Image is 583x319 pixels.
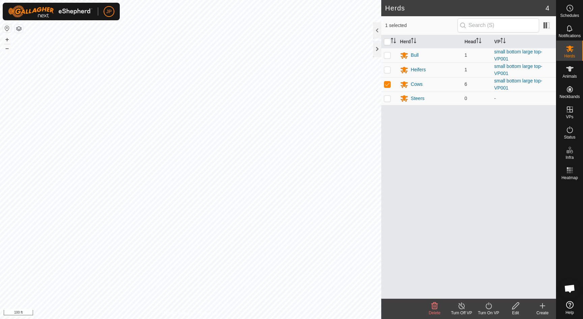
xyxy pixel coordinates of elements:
[465,81,467,87] span: 6
[3,24,11,32] button: Reset Map
[475,310,502,316] div: Turn On VP
[494,78,542,91] a: small bottom large top-VP001
[492,35,556,48] th: VP
[494,49,542,62] a: small bottom large top-VP001
[502,310,529,316] div: Edit
[197,310,217,316] a: Contact Us
[529,310,556,316] div: Create
[411,52,419,59] div: Bull
[560,278,580,299] a: Open chat
[560,14,579,18] span: Schedules
[465,52,467,58] span: 1
[556,298,583,317] a: Help
[385,22,457,29] span: 1 selected
[462,35,492,48] th: Head
[429,311,441,315] span: Delete
[492,92,556,105] td: -
[411,81,423,88] div: Cows
[106,8,112,15] span: JP
[465,67,467,72] span: 1
[397,35,462,48] th: Herd
[561,176,578,180] span: Heatmap
[15,25,23,33] button: Map Layers
[566,115,573,119] span: VPs
[411,66,426,73] div: Heifers
[164,310,189,316] a: Privacy Policy
[559,95,580,99] span: Neckbands
[476,39,481,44] p-sorticon: Activate to sort
[411,39,416,44] p-sorticon: Activate to sort
[3,44,11,52] button: –
[494,64,542,76] a: small bottom large top-VP001
[457,18,539,32] input: Search (S)
[465,96,467,101] span: 0
[391,39,396,44] p-sorticon: Activate to sort
[3,35,11,44] button: +
[565,155,574,159] span: Infra
[385,4,546,12] h2: Herds
[559,34,581,38] span: Notifications
[564,54,575,58] span: Herds
[448,310,475,316] div: Turn Off VP
[411,95,424,102] div: Steers
[546,3,549,13] span: 4
[562,74,577,78] span: Animals
[565,311,574,315] span: Help
[8,5,92,18] img: Gallagher Logo
[564,135,575,139] span: Status
[500,39,506,44] p-sorticon: Activate to sort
